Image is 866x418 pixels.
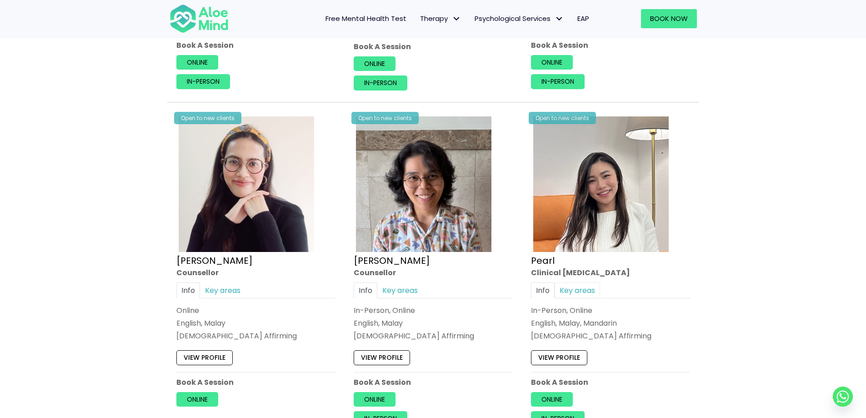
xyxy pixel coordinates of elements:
[176,40,335,50] p: Book A Session
[325,14,406,23] span: Free Mental Health Test
[531,305,690,316] div: In-Person, Online
[176,282,200,298] a: Info
[531,254,555,267] a: Pearl
[555,282,600,298] a: Key areas
[468,9,571,28] a: Psychological ServicesPsychological Services: submenu
[319,9,413,28] a: Free Mental Health Test
[174,112,241,124] div: Open to new clients
[531,350,587,365] a: View profile
[176,254,253,267] a: [PERSON_NAME]
[176,267,335,277] div: Counsellor
[354,350,410,365] a: View profile
[641,9,697,28] a: Book Now
[354,392,395,407] a: Online
[354,267,513,277] div: Counsellor
[176,305,335,316] div: Online
[577,14,589,23] span: EAP
[833,387,853,407] a: Whatsapp
[176,377,335,388] p: Book A Session
[356,116,491,252] img: zafeera counsellor
[529,112,596,124] div: Open to new clients
[413,9,468,28] a: TherapyTherapy: submenu
[176,350,233,365] a: View profile
[531,377,690,388] p: Book A Session
[531,318,690,328] p: English, Malay, Mandarin
[420,14,461,23] span: Therapy
[200,282,245,298] a: Key areas
[170,4,229,34] img: Aloe mind Logo
[179,116,314,252] img: Therapist Photo Update
[354,318,513,328] p: English, Malay
[354,41,513,52] p: Book A Session
[240,9,596,28] nav: Menu
[354,56,395,71] a: Online
[354,254,430,267] a: [PERSON_NAME]
[176,331,335,341] div: [DEMOGRAPHIC_DATA] Affirming
[377,282,423,298] a: Key areas
[531,282,555,298] a: Info
[450,12,463,25] span: Therapy: submenu
[475,14,564,23] span: Psychological Services
[531,74,585,89] a: In-person
[531,40,690,50] p: Book A Session
[531,331,690,341] div: [DEMOGRAPHIC_DATA] Affirming
[354,377,513,388] p: Book A Session
[533,116,669,252] img: Pearl photo
[354,282,377,298] a: Info
[354,76,407,91] a: In-person
[354,305,513,316] div: In-Person, Online
[553,12,566,25] span: Psychological Services: submenu
[531,267,690,277] div: Clinical [MEDICAL_DATA]
[650,14,688,23] span: Book Now
[176,55,218,70] a: Online
[176,392,218,407] a: Online
[531,55,573,70] a: Online
[176,74,230,89] a: In-person
[531,392,573,407] a: Online
[571,9,596,28] a: EAP
[351,112,419,124] div: Open to new clients
[354,331,513,341] div: [DEMOGRAPHIC_DATA] Affirming
[176,318,335,328] p: English, Malay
